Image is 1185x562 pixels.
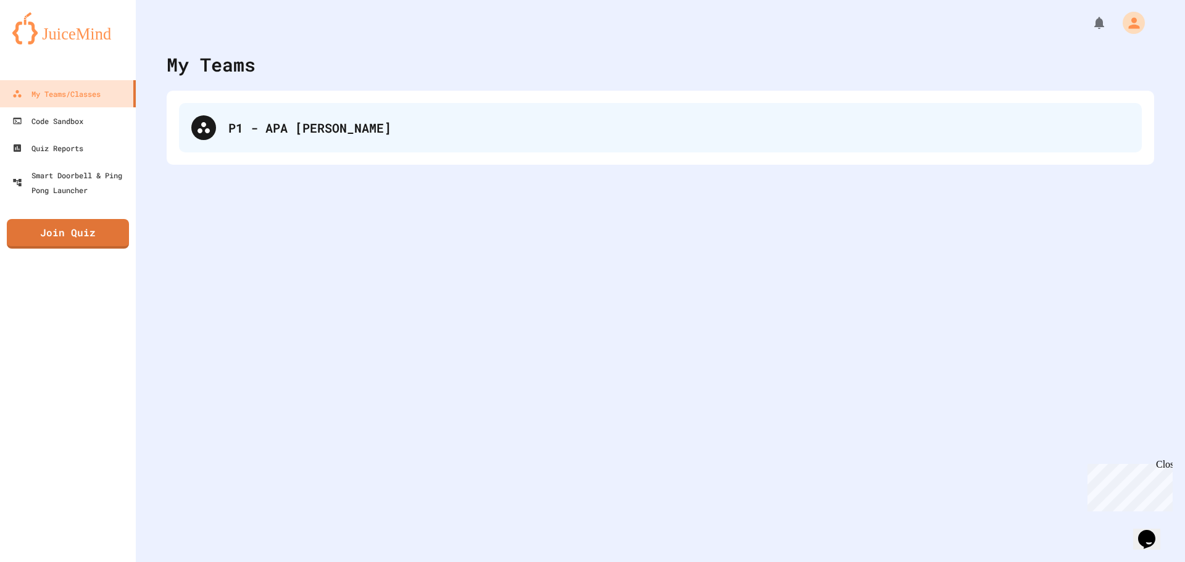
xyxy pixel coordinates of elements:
img: logo-orange.svg [12,12,123,44]
iframe: chat widget [1133,513,1173,550]
iframe: chat widget [1083,459,1173,511]
div: Code Sandbox [12,114,83,128]
div: My Notifications [1069,12,1110,33]
div: Smart Doorbell & Ping Pong Launcher [12,168,131,197]
div: Chat with us now!Close [5,5,85,78]
div: My Teams [167,51,256,78]
a: Join Quiz [7,219,129,249]
div: Quiz Reports [12,141,83,155]
div: P1 - APA [PERSON_NAME] [228,118,1129,137]
div: P1 - APA [PERSON_NAME] [179,103,1142,152]
div: My Teams/Classes [12,86,101,101]
div: My Account [1110,9,1148,37]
